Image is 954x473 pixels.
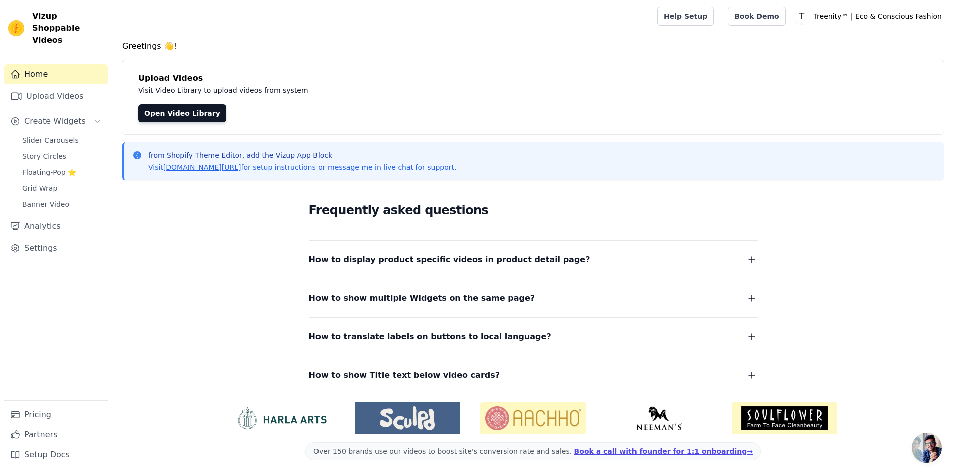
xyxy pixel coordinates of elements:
button: How to translate labels on buttons to local language? [309,330,758,344]
text: T [798,11,804,21]
span: How to show multiple Widgets on the same page? [309,291,535,305]
h2: Frequently asked questions [309,200,758,220]
img: Neeman's [606,406,712,430]
span: Vizup Shoppable Videos [32,10,104,46]
p: from Shopify Theme Editor, add the Vizup App Block [148,150,456,160]
span: How to translate labels on buttons to local language? [309,330,551,344]
a: Open Video Library [138,104,226,122]
button: T Treenity™ | Eco & Conscious Fashion [794,7,946,25]
span: Floating-Pop ⭐ [22,167,76,177]
button: How to show Title text below video cards? [309,368,758,382]
button: How to display product specific videos in product detail page? [309,253,758,267]
a: Settings [4,238,108,258]
a: Help Setup [657,7,714,26]
span: Banner Video [22,199,69,209]
span: Create Widgets [24,115,86,127]
img: Vizup [8,20,24,36]
p: Visit for setup instructions or message me in live chat for support. [148,162,456,172]
a: Setup Docs [4,445,108,465]
img: Aachho [480,402,586,434]
span: How to show Title text below video cards? [309,368,500,382]
a: Slider Carousels [16,133,108,147]
a: Home [4,64,108,84]
a: Upload Videos [4,86,108,106]
a: Pricing [4,405,108,425]
h4: Greetings 👋! [122,40,944,52]
p: Visit Video Library to upload videos from system [138,84,587,96]
p: Treenity™ | Eco & Conscious Fashion [810,7,946,25]
span: Story Circles [22,151,66,161]
span: Slider Carousels [22,135,79,145]
a: [DOMAIN_NAME][URL] [163,163,241,171]
a: Grid Wrap [16,181,108,195]
img: Soulflower [732,402,837,434]
a: Floating-Pop ⭐ [16,165,108,179]
button: How to show multiple Widgets on the same page? [309,291,758,305]
button: Create Widgets [4,111,108,131]
img: HarlaArts [229,406,335,430]
a: Book a call with founder for 1:1 onboarding [574,447,753,455]
a: Open chat [912,433,942,463]
a: Book Demo [728,7,785,26]
a: Story Circles [16,149,108,163]
a: Analytics [4,216,108,236]
h4: Upload Videos [138,72,928,84]
a: Partners [4,425,108,445]
img: Sculpd US [355,406,460,430]
span: Grid Wrap [22,183,57,193]
a: Banner Video [16,197,108,211]
span: How to display product specific videos in product detail page? [309,253,590,267]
